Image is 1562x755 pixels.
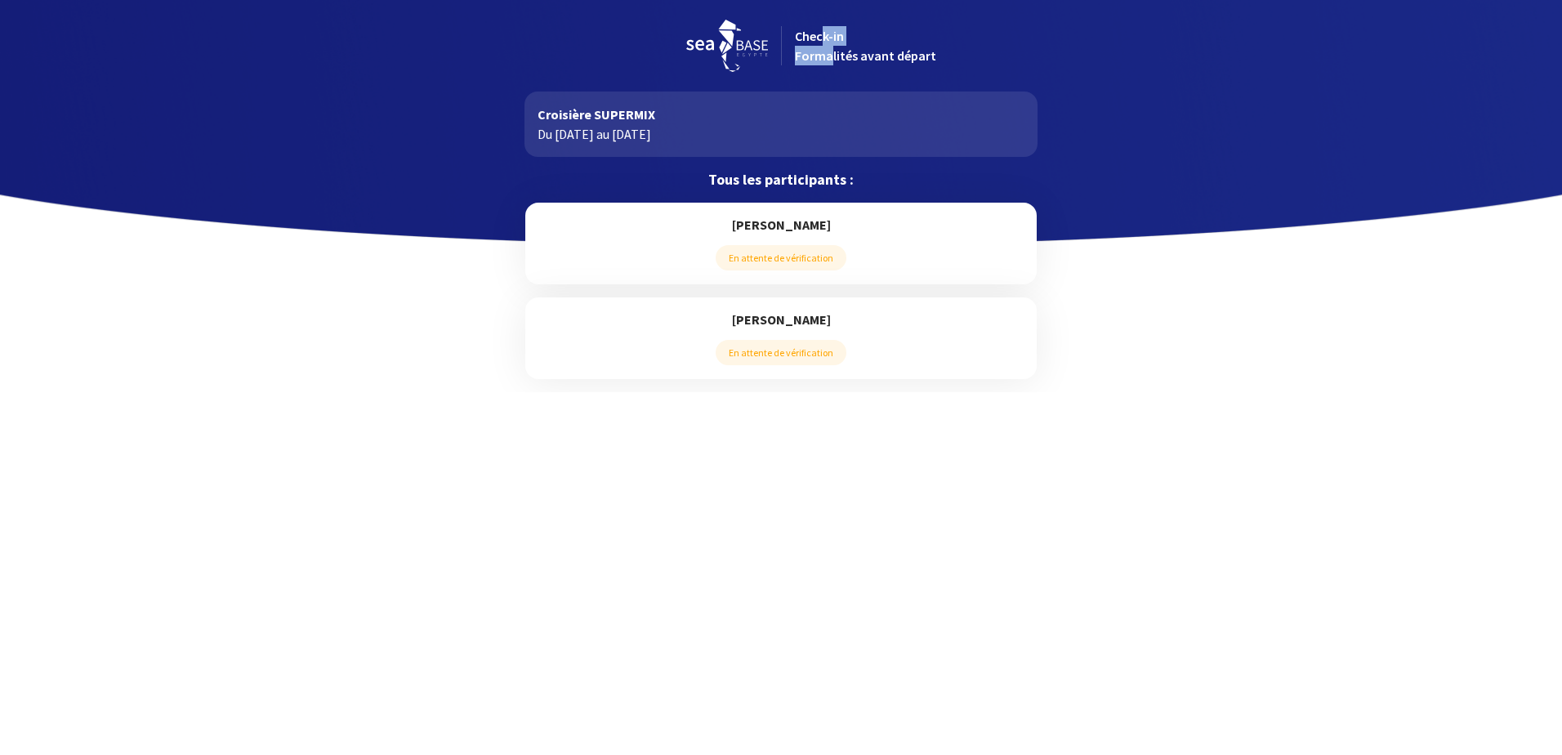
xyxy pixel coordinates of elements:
[795,28,936,64] span: Check-in Formalités avant départ
[538,124,1024,144] p: Du [DATE] au [DATE]
[538,216,1023,234] h5: [PERSON_NAME]
[716,340,846,365] span: En attente de vérification
[686,20,768,72] img: logo_seabase.svg
[538,105,1024,124] p: Croisière SUPERMIX
[716,245,846,270] span: En attente de vérification
[538,310,1023,328] h5: [PERSON_NAME]
[524,170,1037,190] p: Tous les participants :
